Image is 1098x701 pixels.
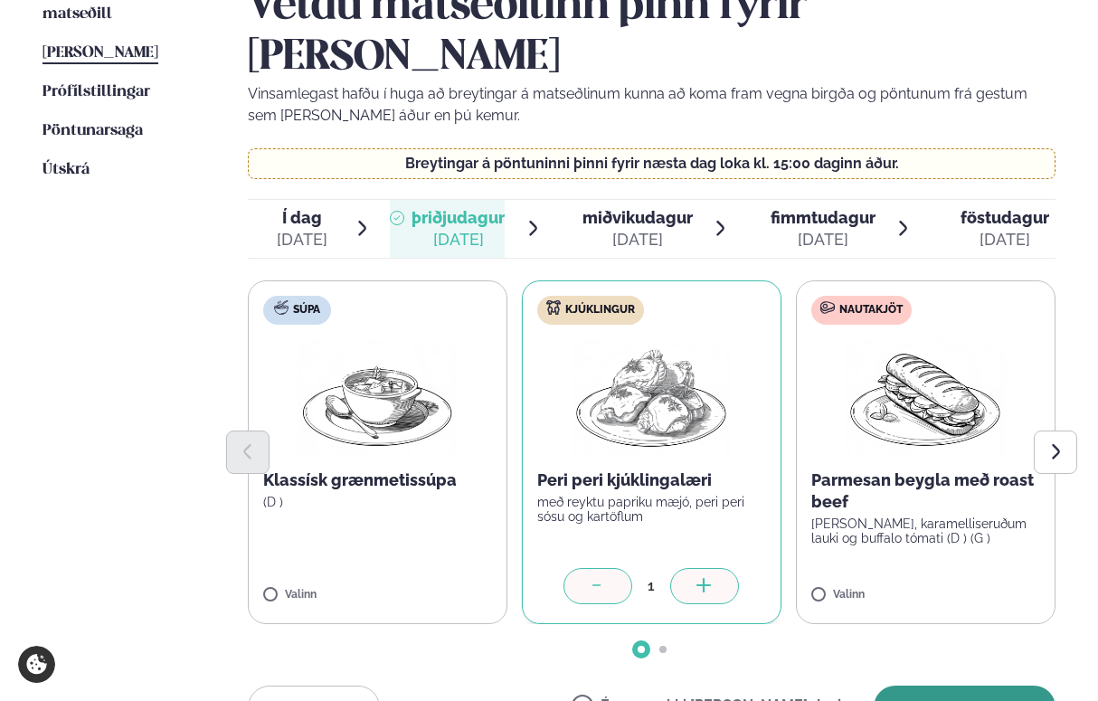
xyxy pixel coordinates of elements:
img: beef.svg [820,300,835,315]
div: 1 [632,575,670,596]
button: Next slide [1034,431,1077,474]
div: [DATE] [582,229,693,251]
span: [PERSON_NAME] [43,45,158,61]
span: Go to slide 1 [638,646,645,653]
div: [DATE] [771,229,876,251]
img: chicken.svg [546,300,561,315]
img: Soup.png [298,339,457,455]
span: Útskrá [43,162,90,177]
a: Útskrá [43,159,90,181]
p: [PERSON_NAME], karamelliseruðum lauki og buffalo tómati (D ) (G ) [811,516,1040,545]
img: Panini.png [846,339,1005,455]
span: Í dag [277,207,327,229]
p: Vinsamlegast hafðu í huga að breytingar á matseðlinum kunna að koma fram vegna birgða og pöntunum... [248,83,1056,127]
p: (D ) [263,495,492,509]
span: Go to slide 2 [659,646,667,653]
a: [PERSON_NAME] [43,43,158,64]
span: þriðjudagur [412,208,505,227]
a: Prófílstillingar [43,81,150,103]
img: soup.svg [274,300,289,315]
span: Pöntunarsaga [43,123,143,138]
span: Kjúklingur [565,303,635,317]
span: Súpa [293,303,320,317]
span: miðvikudagur [582,208,693,227]
span: föstudagur [961,208,1049,227]
p: Breytingar á pöntuninni þinni fyrir næsta dag loka kl. 15:00 daginn áður. [266,156,1037,171]
p: Klassísk grænmetissúpa [263,469,492,491]
div: [DATE] [277,229,327,251]
img: Chicken-thighs.png [572,339,731,455]
span: Prófílstillingar [43,84,150,99]
p: með reyktu papriku mæjó, peri peri sósu og kartöflum [537,495,766,524]
p: Parmesan beygla með roast beef [811,469,1040,513]
a: Cookie settings [18,646,55,683]
div: [DATE] [961,229,1049,251]
span: fimmtudagur [771,208,876,227]
button: Previous slide [226,431,270,474]
span: Nautakjöt [839,303,903,317]
a: Pöntunarsaga [43,120,143,142]
p: Peri peri kjúklingalæri [537,469,766,491]
div: [DATE] [412,229,505,251]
